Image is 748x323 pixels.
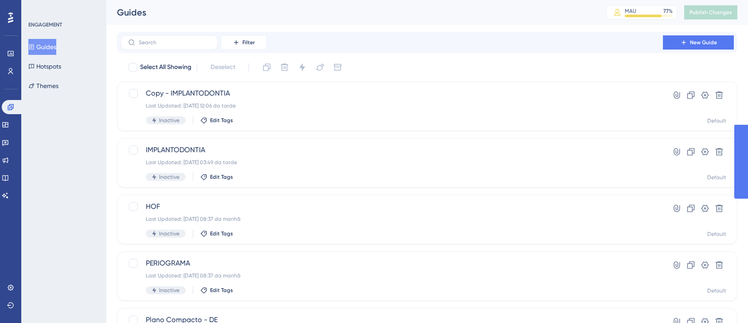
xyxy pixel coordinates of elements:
[663,8,673,15] div: 77 %
[159,287,179,294] span: Inactive
[210,173,233,181] span: Edit Tags
[690,39,717,46] span: New Guide
[159,230,179,237] span: Inactive
[210,287,233,294] span: Edit Tags
[140,62,191,73] span: Select All Showing
[711,288,737,315] iframe: UserGuiding AI Assistant Launcher
[690,9,732,16] span: Publish Changes
[200,173,233,181] button: Edit Tags
[203,59,243,75] button: Deselect
[200,287,233,294] button: Edit Tags
[707,287,726,294] div: Default
[625,8,636,15] div: MAU
[146,215,638,223] div: Last Updated: [DATE] 08:37 da manhã
[663,35,734,50] button: New Guide
[707,117,726,124] div: Default
[28,39,56,55] button: Guides
[146,258,638,269] span: PERIOGRAMA
[146,102,638,109] div: Last Updated: [DATE] 12:06 da tarde
[222,35,266,50] button: Filter
[146,201,638,212] span: HOF
[210,62,235,73] span: Deselect
[707,231,726,238] div: Default
[242,39,255,46] span: Filter
[159,173,179,181] span: Inactive
[28,78,58,94] button: Themes
[200,230,233,237] button: Edit Tags
[117,6,584,19] div: Guides
[146,88,638,99] span: Copy - IMPLANTODONTIA
[684,5,737,19] button: Publish Changes
[146,159,638,166] div: Last Updated: [DATE] 03:49 da tarde
[707,174,726,181] div: Default
[210,230,233,237] span: Edit Tags
[210,117,233,124] span: Edit Tags
[139,39,210,46] input: Search
[28,21,62,28] div: ENGAGEMENT
[146,272,638,279] div: Last Updated: [DATE] 08:37 da manhã
[200,117,233,124] button: Edit Tags
[146,145,638,155] span: IMPLANTODONTIA
[28,58,61,74] button: Hotspots
[159,117,179,124] span: Inactive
